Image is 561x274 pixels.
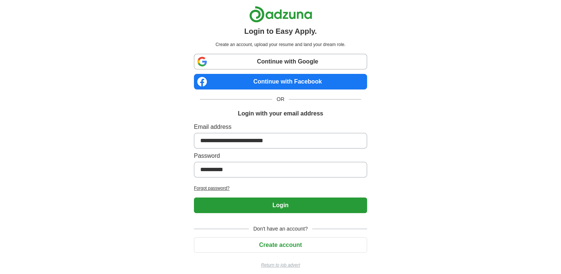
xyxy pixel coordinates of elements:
a: Continue with Facebook [194,74,367,89]
label: Email address [194,123,367,131]
button: Login [194,198,367,213]
p: Create an account, upload your resume and land your dream role. [195,41,366,48]
span: OR [272,95,289,103]
a: Return to job advert [194,262,367,268]
h1: Login to Easy Apply. [244,26,317,37]
a: Continue with Google [194,54,367,69]
h1: Login with your email address [238,109,323,118]
button: Create account [194,237,367,253]
a: Create account [194,242,367,248]
a: Forgot password? [194,185,367,192]
span: Don't have an account? [249,225,312,233]
img: Adzuna logo [249,6,312,23]
label: Password [194,151,367,160]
